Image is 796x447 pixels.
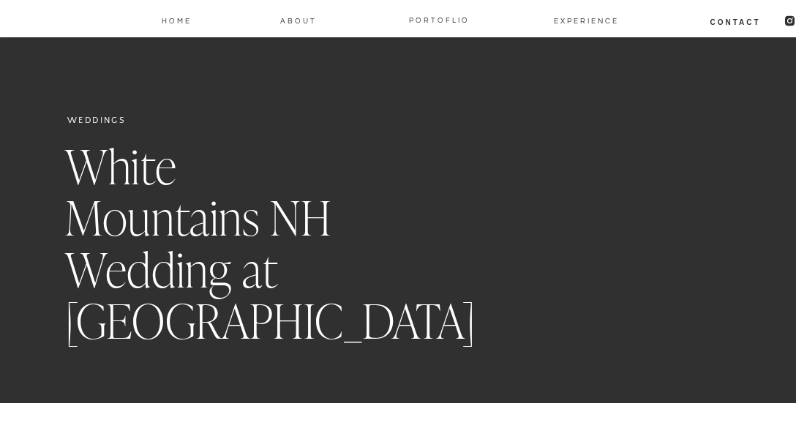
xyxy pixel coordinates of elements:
a: Contact [709,15,762,27]
a: EXPERIENCE [554,14,607,26]
a: About [279,14,318,26]
a: Weddings [67,116,126,125]
a: PORTOFLIO [403,13,476,25]
h1: White Mountains NH Wedding at [GEOGRAPHIC_DATA] [65,143,374,350]
a: Home [160,14,192,26]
